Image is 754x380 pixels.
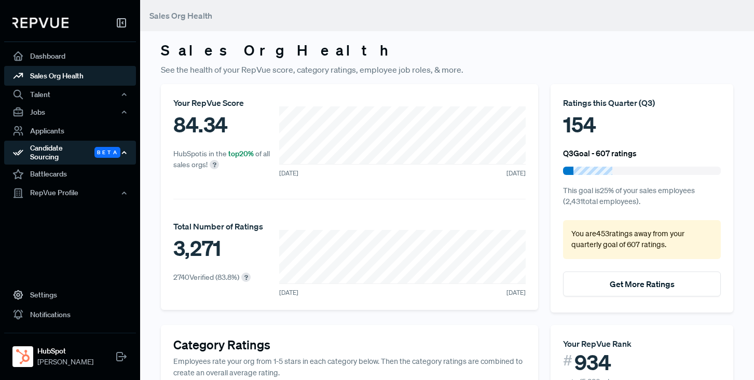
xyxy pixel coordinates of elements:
button: Candidate Sourcing Beta [4,141,136,165]
a: HubSpotHubSpot[PERSON_NAME] [4,333,136,372]
p: 2740 Verified ( 83.8 %) [173,272,239,283]
span: [DATE] [506,288,526,297]
div: ? [241,273,251,282]
button: Jobs [4,103,136,121]
span: top 20 % [228,149,254,158]
p: This goal is 25 % of your sales employees ( 2,431 total employees). [563,185,721,208]
span: Your RepVue Rank [563,338,632,349]
p: Employees rate your org from 1-5 stars in each category below. Then the category ratings are comb... [173,356,526,378]
div: Total Number of Ratings [173,220,263,233]
button: Get More Ratings [563,272,721,296]
span: [DATE] [279,169,298,178]
p: You are 453 ratings away from your quarterly goal of 607 ratings . [571,228,712,251]
div: 3,271 [173,233,263,264]
div: Your RepVue Score [173,97,273,109]
span: Sales Org Health [149,10,212,21]
button: RepVue Profile [4,184,136,202]
span: HubSpot is in the of all sales orgs! [173,149,270,169]
a: Battlecards [4,165,136,184]
img: RepVue [12,18,68,28]
span: Beta [94,147,120,158]
span: 934 [574,350,611,375]
div: Candidate Sourcing [4,141,136,165]
h3: Sales Org Health [161,42,733,59]
strong: HubSpot [37,346,93,357]
a: Settings [4,285,136,305]
span: [DATE] [279,288,298,297]
div: 84.34 [173,109,273,140]
p: See the health of your RepVue score, category ratings, employee job roles, & more. [161,63,733,76]
h4: Category Ratings [173,337,526,352]
img: HubSpot [15,348,31,365]
span: # [563,350,572,371]
span: [DATE] [506,169,526,178]
span: [PERSON_NAME] [37,357,93,368]
a: Sales Org Health [4,66,136,86]
h6: Q3 Goal - 607 ratings [563,148,637,158]
a: Applicants [4,121,136,141]
a: Notifications [4,305,136,324]
div: 154 [563,109,721,140]
a: Dashboard [4,46,136,66]
div: ? [210,160,219,169]
div: Ratings this Quarter ( Q3 ) [563,97,721,109]
button: Talent [4,86,136,103]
